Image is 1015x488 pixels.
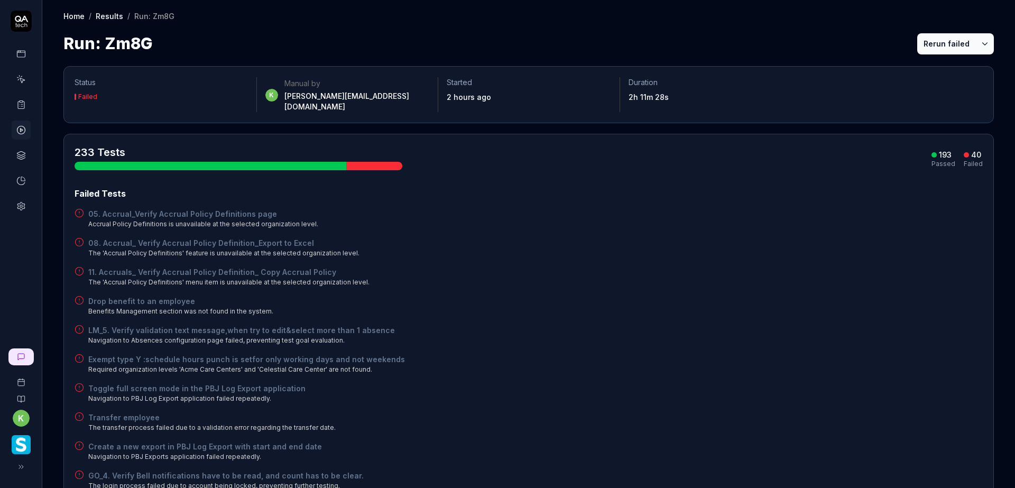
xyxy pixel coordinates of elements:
a: Results [96,11,123,21]
div: Accrual Policy Definitions is unavailable at the selected organization level. [88,219,318,229]
span: k [265,89,278,102]
a: Home [63,11,85,21]
img: Smartlinx Logo [12,435,31,454]
button: k [13,410,30,427]
a: LM_5. Verify validation text message,when try to edit&select more than 1 absence [88,325,395,336]
div: Required organization levels 'Acme Care Centers' and 'Celestial Care Center' are not found. [88,365,405,374]
div: The 'Accrual Policy Definitions' feature is unavailable at the selected organization level. [88,248,359,258]
a: 11. Accruals_ Verify Accrual Policy Definition_ Copy Accrual Policy [88,266,370,278]
div: Passed [931,161,955,167]
div: The transfer process failed due to a validation error regarding the transfer date. [88,423,336,432]
div: / [127,11,130,21]
a: Transfer employee [88,412,336,423]
a: Book a call with us [4,370,38,386]
time: 2 hours ago [447,93,491,102]
div: 40 [971,150,981,160]
div: Failed Tests [75,187,983,200]
div: Navigation to Absences configuration page failed, preventing test goal evaluation. [88,336,395,345]
a: Create a new export in PBJ Log Export with start and end date [88,441,322,452]
time: 2h 11m 28s [629,93,669,102]
div: Navigation to PBJ Exports application failed repeatedly. [88,452,322,462]
div: Manual by [284,78,430,89]
a: Documentation [4,386,38,403]
a: 05. Accrual_Verify Accrual Policy Definitions page [88,208,318,219]
h1: Run: Zm8G [63,32,153,56]
a: New conversation [8,348,34,365]
a: GO_4. Verify Bell notifications have to be read, and count has to be clear. [88,470,364,481]
div: Navigation to PBJ Log Export application failed repeatedly. [88,394,306,403]
a: Toggle full screen mode in the PBJ Log Export application [88,383,306,394]
div: / [89,11,91,21]
div: Failed [964,161,983,167]
a: 08. Accrual_ Verify Accrual Policy Definition_Export to Excel [88,237,359,248]
div: The 'Accrual Policy Definitions' menu item is unavailable at the selected organization level. [88,278,370,287]
p: Status [75,77,248,88]
div: Run: Zm8G [134,11,174,21]
button: Rerun failed [917,33,976,54]
div: 193 [939,150,952,160]
button: Smartlinx Logo [4,427,38,456]
a: Drop benefit to an employee [88,296,273,307]
a: Exempt type Y :schedule hours punch is setfor only working days and not weekends [88,354,405,365]
div: Benefits Management section was not found in the system. [88,307,273,316]
p: Duration [629,77,793,88]
div: Failed [78,94,97,100]
p: Started [447,77,611,88]
span: 233 Tests [75,146,125,159]
div: [PERSON_NAME][EMAIL_ADDRESS][DOMAIN_NAME] [284,91,430,112]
